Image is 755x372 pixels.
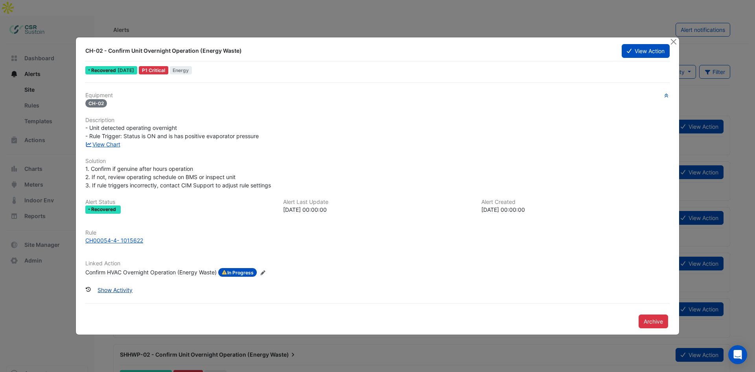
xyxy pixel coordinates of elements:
div: Confirm HVAC Overnight Operation (Energy Waste) [85,268,217,277]
button: Archive [639,315,668,328]
h6: Equipment [85,92,670,99]
h6: Description [85,117,670,124]
div: Open Intercom Messenger [728,345,747,364]
div: P1 Critical [139,66,168,74]
h6: Linked Action [85,260,670,267]
span: - Unit detected operating overnight - Rule Trigger: Status is ON and is has positive evaporator p... [85,124,259,139]
h6: Alert Last Update [283,199,471,205]
div: CH00054-4 [85,236,143,244]
span: CH-02 [85,99,107,107]
h6: Solution [85,158,670,165]
span: Sun 21-Sep-2025 00:00 BST [118,67,134,73]
div: [DATE] 00:00:00 [481,205,670,214]
button: Close [669,37,678,46]
h6: Alert Created [481,199,670,205]
span: Recovered [91,68,118,73]
tcxspan: Call - 1015622 via 3CX [117,237,143,244]
a: CH00054-4- 1015622 [85,236,670,244]
span: Recovered [91,207,118,212]
h6: Alert Status [85,199,274,205]
fa-icon: Edit Linked Action [260,270,266,276]
button: View Action [622,44,670,58]
span: Energy [170,66,192,74]
div: [DATE] 00:00:00 [283,205,471,214]
div: CH-02 - Confirm Unit Overnight Operation (Energy Waste) [85,47,612,55]
a: View Chart [85,141,120,148]
span: In Progress [218,268,257,277]
h6: Rule [85,229,670,236]
span: 1. Confirm if genuine after hours operation 2. If not, review operating schedule on BMS or inspec... [85,165,271,189]
button: Show Activity [92,283,138,297]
